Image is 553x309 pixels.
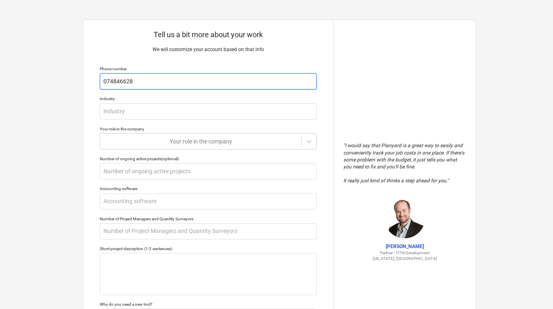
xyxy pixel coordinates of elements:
p: Partner - TITN Development [343,250,466,255]
input: Industry [100,103,317,120]
img: Jordan Cohen [384,197,425,238]
input: Number of ongoing active projects [100,163,317,179]
input: Accounting software [100,193,317,210]
div: Your role in the company [100,126,317,132]
div: Short project description (1-2 sentences) [100,246,317,251]
p: " I would say that Planyard is a great way to easily and conveniently track your job costs in one... [343,142,466,184]
p: [US_STATE], [GEOGRAPHIC_DATA] [343,256,466,261]
div: Accounting software [100,186,317,191]
p: [PERSON_NAME] [343,243,466,250]
div: Industry [100,96,317,101]
p: Tell us a bit more about your work [100,30,317,40]
div: Why do you need a new tool? [100,302,317,307]
input: Your phone number [100,73,317,90]
div: Phone number [100,66,317,72]
div: Number of Project Managers and Quantity Surveyors [100,216,317,222]
iframe: Chat Widget [512,270,553,309]
div: Number of ongoing active projects (optional) [100,156,317,161]
p: We will customize your account based on that info [100,46,317,53]
input: Number of Project Managers and Quantity Surveyors [100,223,317,240]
